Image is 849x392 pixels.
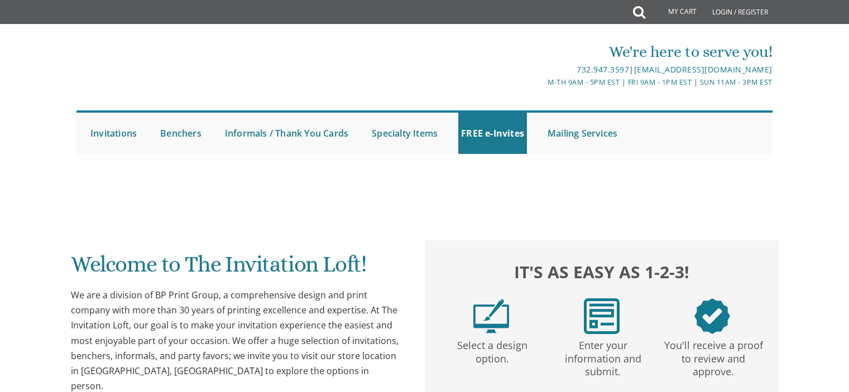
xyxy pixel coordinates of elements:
[634,64,773,75] a: [EMAIL_ADDRESS][DOMAIN_NAME]
[439,334,545,366] p: Select a design option.
[71,252,402,285] h1: Welcome to The Invitation Loft!
[369,113,440,154] a: Specialty Items
[309,41,773,63] div: We're here to serve you!
[309,63,773,76] div: |
[157,113,204,154] a: Benchers
[88,113,140,154] a: Invitations
[577,64,629,75] a: 732.947.3597
[584,298,620,334] img: step2.png
[473,298,509,334] img: step1.png
[222,113,351,154] a: Informals / Thank You Cards
[309,76,773,88] div: M-Th 9am - 5pm EST | Fri 9am - 1pm EST | Sun 11am - 3pm EST
[550,334,656,379] p: Enter your information and submit.
[660,334,766,379] p: You'll receive a proof to review and approve.
[644,1,704,23] a: My Cart
[694,298,730,334] img: step3.png
[436,259,768,284] h2: It's as easy as 1-2-3!
[458,113,527,154] a: FREE e-Invites
[545,113,620,154] a: Mailing Services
